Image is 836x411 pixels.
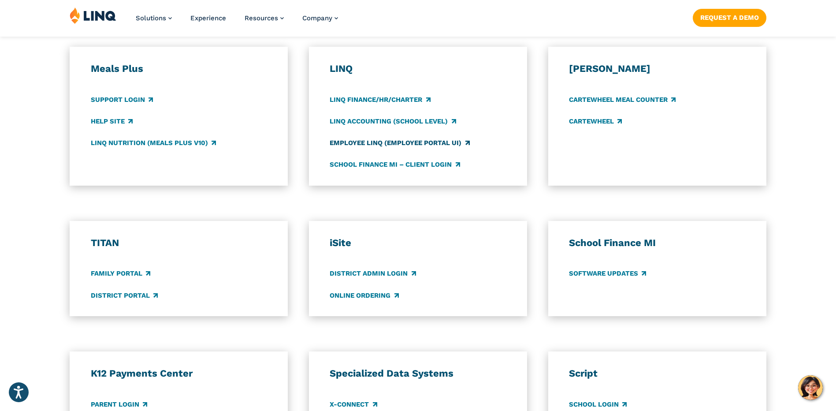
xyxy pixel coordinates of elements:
h3: [PERSON_NAME] [569,63,745,75]
a: CARTEWHEEL Meal Counter [569,95,676,105]
a: Online Ordering [330,291,398,300]
h3: TITAN [91,237,267,249]
a: Software Updates [569,269,646,279]
a: Family Portal [91,269,150,279]
h3: Script [569,367,745,380]
a: School Finance MI – Client Login [330,160,460,169]
h3: Meals Plus [91,63,267,75]
a: Parent Login [91,400,147,409]
a: Company [302,14,338,22]
a: District Admin Login [330,269,416,279]
a: Solutions [136,14,172,22]
span: Resources [245,14,278,22]
h3: LINQ [330,63,506,75]
span: Solutions [136,14,166,22]
a: Resources [245,14,284,22]
a: LINQ Nutrition (Meals Plus v10) [91,138,216,148]
h3: School Finance MI [569,237,745,249]
button: Hello, have a question? Let’s chat. [798,375,823,400]
a: Experience [190,14,226,22]
span: Company [302,14,332,22]
a: Employee LINQ (Employee Portal UI) [330,138,469,148]
a: Support Login [91,95,153,105]
a: CARTEWHEEL [569,116,622,126]
h3: Specialized Data Systems [330,367,506,380]
h3: K12 Payments Center [91,367,267,380]
a: School Login [569,400,627,409]
a: LINQ Accounting (school level) [330,116,456,126]
a: Request a Demo [693,9,766,26]
a: District Portal [91,291,158,300]
nav: Button Navigation [693,7,766,26]
a: X-Connect [330,400,377,409]
a: LINQ Finance/HR/Charter [330,95,430,105]
a: Help Site [91,116,133,126]
img: LINQ | K‑12 Software [70,7,116,24]
nav: Primary Navigation [136,7,338,36]
h3: iSite [330,237,506,249]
